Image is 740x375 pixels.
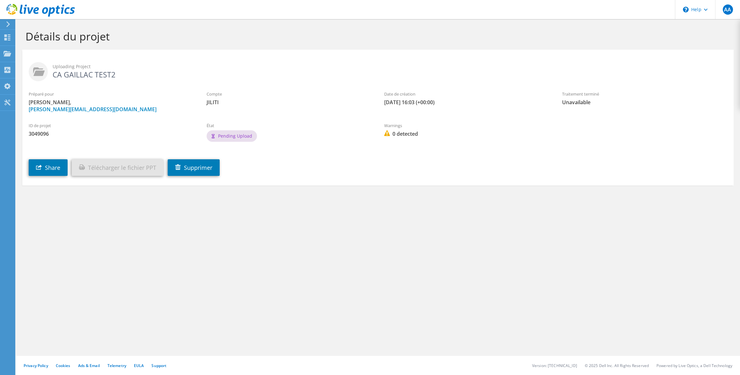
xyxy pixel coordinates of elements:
a: Privacy Policy [24,363,48,368]
span: JILITI [207,99,372,106]
a: Télécharger le fichier PPT [72,159,164,176]
label: Date de création [384,91,549,97]
span: Unavailable [562,99,727,106]
li: © 2025 Dell Inc. All Rights Reserved [585,363,649,368]
span: AA [723,4,733,15]
label: État [207,122,372,129]
a: [PERSON_NAME][EMAIL_ADDRESS][DOMAIN_NAME] [29,106,157,113]
li: Version: [TECHNICAL_ID] [532,363,577,368]
span: 0 detected [384,130,549,137]
a: EULA [134,363,144,368]
label: Warnings [384,122,549,129]
span: Pending Upload [218,133,252,139]
h2: CA GAILLAC TEST2 [29,62,727,78]
span: Uploading Project [53,63,727,70]
a: Telemetry [107,363,126,368]
a: Cookies [56,363,70,368]
label: Traitement terminé [562,91,727,97]
span: [PERSON_NAME], [29,99,194,113]
a: Support [151,363,166,368]
a: Share [29,159,68,176]
label: ID de projet [29,122,194,129]
span: [DATE] 16:03 (+00:00) [384,99,549,106]
label: Préparé pour [29,91,194,97]
a: Supprimer [168,159,220,176]
svg: \n [683,7,689,12]
li: Powered by Live Optics, a Dell Technology [656,363,732,368]
h1: Détails du projet [26,30,727,43]
a: Ads & Email [78,363,100,368]
span: 3049096 [29,130,194,137]
label: Compte [207,91,372,97]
